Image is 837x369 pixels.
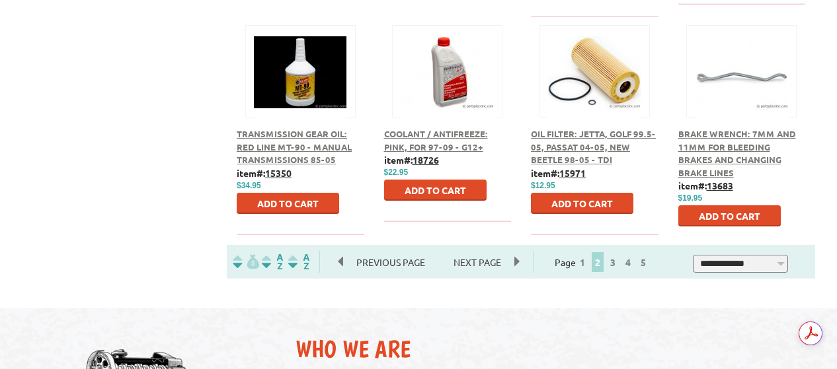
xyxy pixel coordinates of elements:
[384,128,488,152] a: Coolant / Antifreeze: Pink, for 97-09 - G12+
[531,128,656,165] a: Oil Filter: Jetta, Golf 99.5-05, Passat 04-05, New Beetle 98-05 - TDI
[678,193,703,203] span: $19.95
[678,180,733,191] b: item#:
[699,210,760,222] span: Add to Cart
[678,205,781,226] button: Add to Cart
[265,167,292,179] u: 15350
[592,252,604,272] span: 2
[577,256,588,268] a: 1
[678,128,796,178] a: Brake Wrench: 7mm and 11mm for bleeding brakes and changing brake Lines
[405,184,466,196] span: Add to Cart
[622,256,634,268] a: 4
[440,252,514,272] span: Next Page
[384,180,487,201] button: Add to Cart
[413,154,439,166] u: 18726
[343,252,438,272] span: Previous Page
[531,167,586,179] b: item#:
[237,181,261,190] span: $34.95
[237,167,292,179] b: item#:
[237,193,339,214] button: Add to Cart
[533,251,672,273] div: Page
[384,154,439,166] b: item#:
[259,254,286,269] img: Sort by Headline
[637,256,649,268] a: 5
[531,193,633,214] button: Add to Cart
[607,256,619,268] a: 3
[257,197,319,209] span: Add to Cart
[551,197,613,209] span: Add to Cart
[237,128,352,165] a: Transmission Gear Oil: Red Line MT-90 - Manual Transmissions 85-05
[531,181,555,190] span: $12.95
[559,167,586,179] u: 15971
[286,254,312,269] img: Sort by Sales Rank
[296,335,807,363] h2: Who We Are
[440,256,514,268] a: Next Page
[707,180,733,191] u: 13683
[384,168,409,177] span: $22.95
[233,254,259,269] img: filterpricelow.svg
[339,256,440,268] a: Previous Page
